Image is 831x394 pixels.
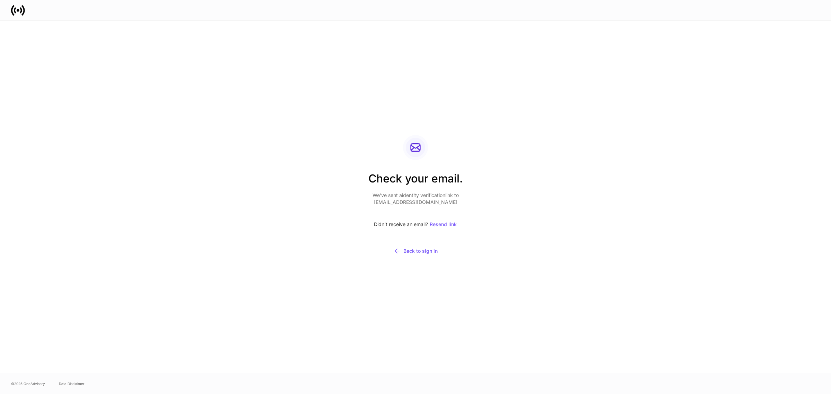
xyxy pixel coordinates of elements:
[429,217,457,232] button: Resend link
[430,222,457,227] div: Resend link
[59,381,84,386] a: Data Disclaimer
[394,248,438,254] div: Back to sign in
[368,192,463,206] p: We’ve sent a identity verification link to [EMAIL_ADDRESS][DOMAIN_NAME]
[368,217,463,232] div: Didn’t receive an email?
[368,171,463,192] h2: Check your email.
[11,381,45,386] span: © 2025 OneAdvisory
[368,243,463,259] button: Back to sign in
